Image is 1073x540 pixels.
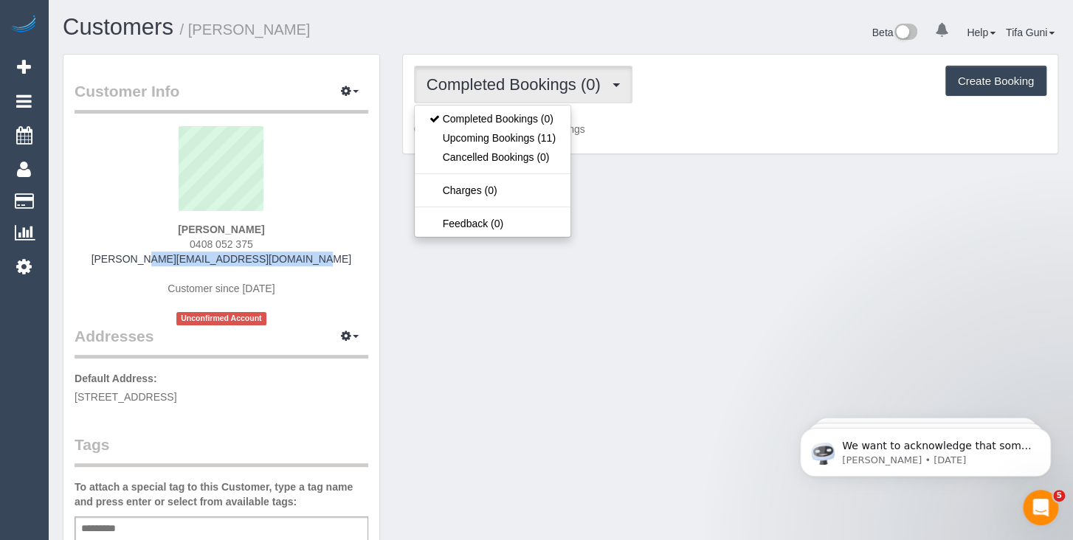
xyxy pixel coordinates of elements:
[1023,490,1058,525] iframe: Intercom live chat
[75,434,368,467] legend: Tags
[415,109,570,128] a: Completed Bookings (0)
[945,66,1046,97] button: Create Booking
[415,181,570,200] a: Charges (0)
[64,57,255,70] p: Message from Ellie, sent 6d ago
[872,27,917,38] a: Beta
[415,214,570,233] a: Feedback (0)
[176,312,266,325] span: Unconfirmed Account
[414,122,1046,136] p: Customer has 0 Completed Bookings
[1053,490,1065,502] span: 5
[427,75,608,94] span: Completed Bookings (0)
[414,66,632,103] button: Completed Bookings (0)
[1006,27,1055,38] a: Tifa Guni
[415,128,570,148] a: Upcoming Bookings (11)
[967,27,996,38] a: Help
[75,480,368,509] label: To attach a special tag to this Customer, type a tag name and press enter or select from availabl...
[415,148,570,167] a: Cancelled Bookings (0)
[92,253,351,265] a: [PERSON_NAME][EMAIL_ADDRESS][DOMAIN_NAME]
[75,371,157,386] label: Default Address:
[64,43,254,245] span: We want to acknowledge that some users may be experiencing lag or slower performance in our softw...
[63,14,173,40] a: Customers
[180,21,311,38] small: / [PERSON_NAME]
[168,283,275,294] span: Customer since [DATE]
[178,224,264,235] strong: [PERSON_NAME]
[190,238,253,250] span: 0408 052 375
[75,80,368,114] legend: Customer Info
[893,24,917,43] img: New interface
[778,397,1073,500] iframe: Intercom notifications message
[9,15,38,35] img: Automaid Logo
[75,391,176,403] span: [STREET_ADDRESS]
